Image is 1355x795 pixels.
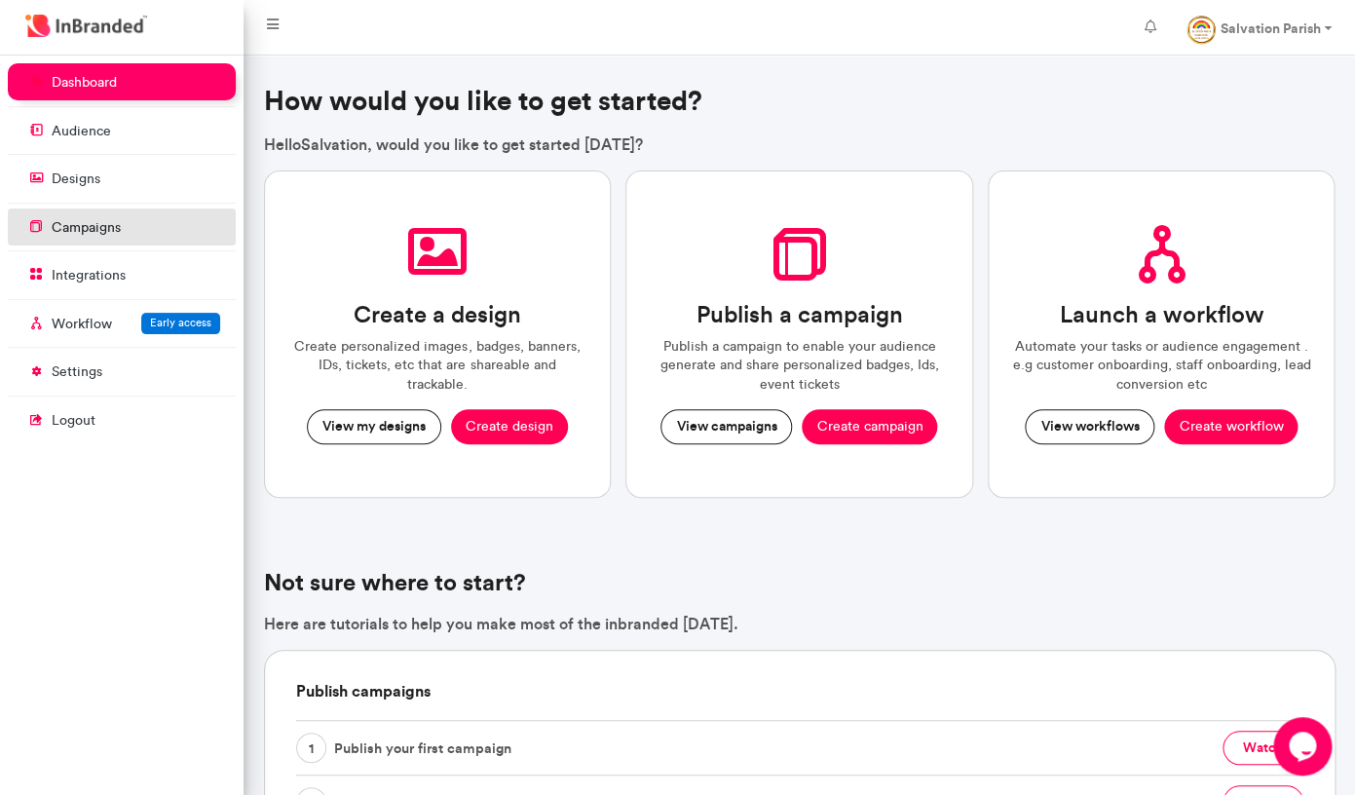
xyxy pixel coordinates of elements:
[288,337,587,395] p: Create personalized images, badges, banners, IDs, tickets, etc that are shareable and trackable.
[1025,409,1154,444] button: View workflows
[8,112,236,149] a: audience
[1273,717,1336,776] iframe: chat widget
[296,733,326,763] span: 1
[307,409,441,444] button: View my designs
[52,362,102,382] p: settings
[660,409,792,444] button: View campaigns
[52,266,126,285] p: integrations
[8,63,236,100] a: dashboard
[1220,19,1320,37] strong: Salvation Parish
[8,256,236,293] a: integrations
[8,305,236,342] a: WorkflowEarly access
[1164,409,1298,444] button: Create workflow
[52,170,100,189] p: designs
[1223,731,1303,765] button: watch
[264,613,1336,634] p: Here are tutorials to help you make most of the inbranded [DATE].
[264,133,1336,155] p: Hello Salvation , would you like to get started [DATE]?
[8,208,236,246] a: campaigns
[52,411,95,431] p: logout
[8,160,236,197] a: designs
[334,733,511,763] span: Publish your first campaign
[1171,8,1347,47] a: Salvation Parish
[1059,301,1263,329] h3: Launch a workflow
[696,301,902,329] h3: Publish a campaign
[52,122,111,141] p: audience
[451,409,568,444] button: Create design
[650,337,949,395] p: Publish a campaign to enable your audience generate and share personalized badges, Ids, event tic...
[52,73,117,93] p: dashboard
[802,409,937,444] button: Create campaign
[52,218,121,238] p: campaigns
[20,10,152,42] img: InBranded Logo
[8,353,236,390] a: settings
[150,316,211,329] span: Early access
[1012,337,1311,395] p: Automate your tasks or audience engagement . e.g customer onboarding, staff onboarding, lead conv...
[264,85,1336,118] h3: How would you like to get started?
[52,315,112,334] p: Workflow
[296,651,1303,720] h6: Publish campaigns
[264,569,1336,597] h4: Not sure where to start?
[354,301,521,329] h3: Create a design
[1186,16,1216,45] img: profile dp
